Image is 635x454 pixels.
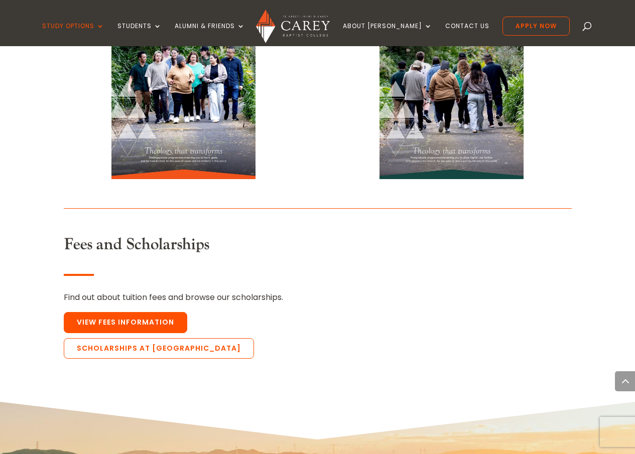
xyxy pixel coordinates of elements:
a: Alumni & Friends [175,23,245,46]
a: Study Options [42,23,104,46]
a: Postgraduate Prospectus Cover 2025 [379,171,524,182]
a: About [PERSON_NAME] [343,23,432,46]
a: Contact Us [445,23,489,46]
a: Students [117,23,162,46]
h3: Fees and Scholarships [64,235,357,259]
a: Undergraduate Prospectus Cover 2025 [111,171,256,182]
div: Find out about tuition fees and browse our scholarships. [64,290,357,364]
a: View Fees Information [64,312,187,333]
img: Carey Baptist College [256,10,330,43]
a: Scholarships at [GEOGRAPHIC_DATA] [64,338,254,359]
a: Apply Now [502,17,570,36]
